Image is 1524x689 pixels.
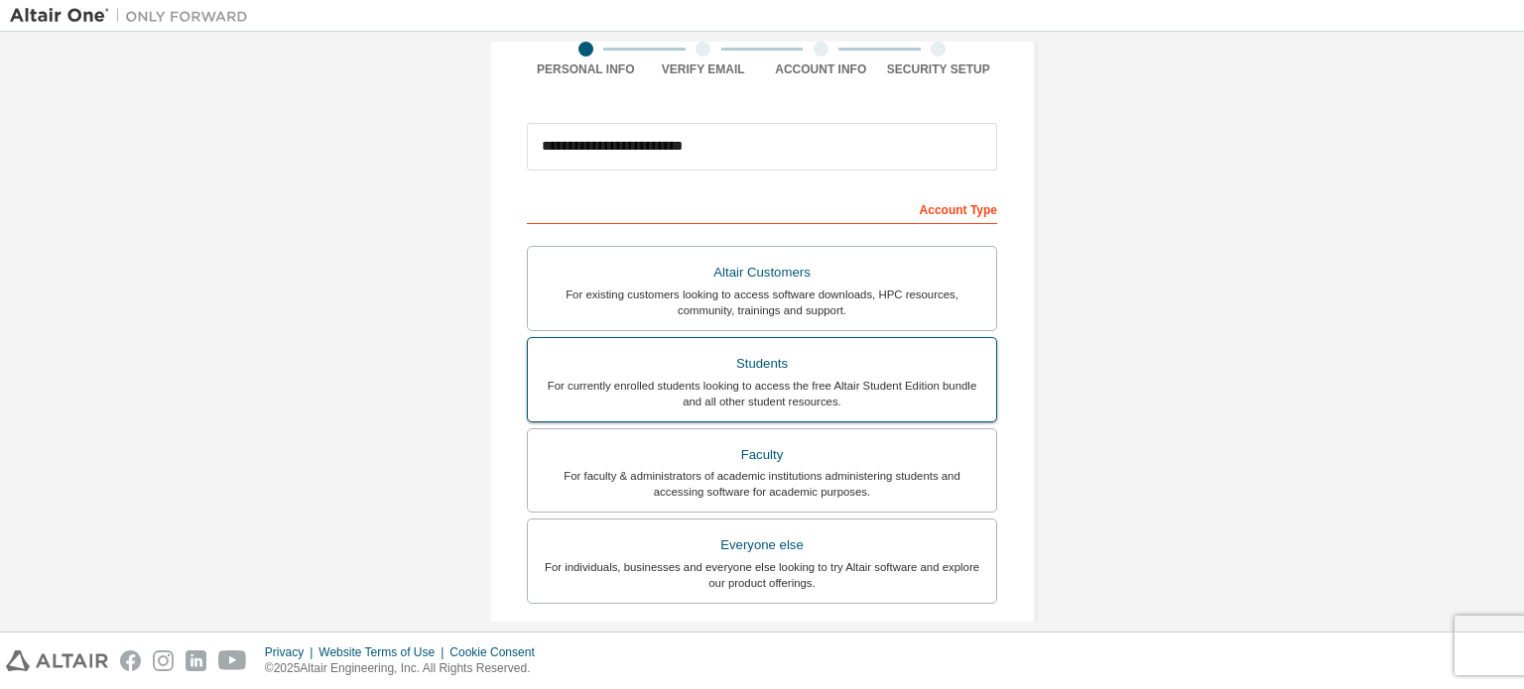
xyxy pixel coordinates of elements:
div: For individuals, businesses and everyone else looking to try Altair software and explore our prod... [540,559,984,591]
img: instagram.svg [153,650,174,671]
div: Account Info [762,61,880,77]
div: Everyone else [540,531,984,559]
div: For currently enrolled students looking to access the free Altair Student Edition bundle and all ... [540,378,984,409]
div: Personal Info [527,61,645,77]
div: Cookie Consent [449,644,546,660]
div: Verify Email [645,61,763,77]
div: Account Type [527,192,997,224]
div: For faculty & administrators of academic institutions administering students and accessing softwa... [540,468,984,500]
div: Students [540,350,984,378]
img: youtube.svg [218,650,247,671]
div: Privacy [265,644,318,660]
img: facebook.svg [120,650,141,671]
p: © 2025 Altair Engineering, Inc. All Rights Reserved. [265,660,547,677]
div: Faculty [540,441,984,469]
div: For existing customers looking to access software downloads, HPC resources, community, trainings ... [540,287,984,318]
img: linkedin.svg [186,650,206,671]
div: Security Setup [880,61,998,77]
img: Altair One [10,6,258,26]
div: Website Terms of Use [318,644,449,660]
img: altair_logo.svg [6,650,108,671]
div: Altair Customers [540,259,984,287]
